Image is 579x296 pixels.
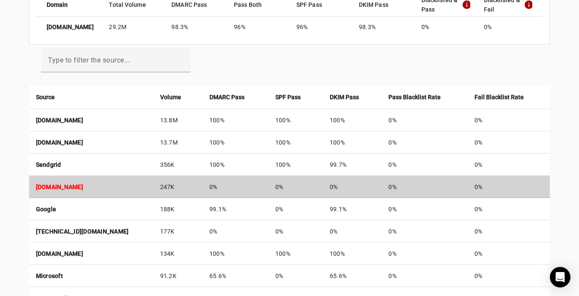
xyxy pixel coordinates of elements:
[36,184,83,190] strong: [DOMAIN_NAME]
[160,92,196,102] div: Volume
[388,92,441,102] strong: Pass Blacklist Rate
[153,243,203,265] td: 134K
[203,109,269,131] td: 100%
[323,265,382,287] td: 65.6%
[475,92,524,102] strong: Fail Blacklist Rate
[153,154,203,176] td: 356K
[36,206,57,213] strong: Google
[203,198,269,220] td: 99.1%
[415,17,477,37] mat-cell: 0%
[468,220,550,243] td: 0%
[382,109,468,131] td: 0%
[382,220,468,243] td: 0%
[269,265,323,287] td: 0%
[475,92,543,102] div: Fail Blacklist Rate
[203,265,269,287] td: 65.6%
[269,243,323,265] td: 100%
[323,198,382,220] td: 99.1%
[289,17,352,37] mat-cell: 96%
[323,176,382,198] td: 0%
[36,117,83,124] strong: [DOMAIN_NAME]
[382,243,468,265] td: 0%
[382,176,468,198] td: 0%
[468,154,550,176] td: 0%
[352,17,415,37] mat-cell: 98.3%
[468,176,550,198] td: 0%
[468,265,550,287] td: 0%
[330,92,375,102] div: DKIM Pass
[382,154,468,176] td: 0%
[203,243,269,265] td: 100%
[275,92,316,102] div: SPF Pass
[382,265,468,287] td: 0%
[323,243,382,265] td: 100%
[477,17,543,37] mat-cell: 0%
[203,154,269,176] td: 100%
[160,92,181,102] strong: Volume
[269,109,323,131] td: 100%
[468,243,550,265] td: 0%
[153,220,203,243] td: 177K
[203,220,269,243] td: 0%
[36,92,146,102] div: Source
[36,139,83,146] strong: [DOMAIN_NAME]
[468,109,550,131] td: 0%
[275,92,301,102] strong: SPF Pass
[209,92,245,102] strong: DMARC Pass
[269,154,323,176] td: 100%
[227,17,289,37] mat-cell: 96%
[269,198,323,220] td: 0%
[47,23,94,31] strong: [DOMAIN_NAME]
[382,131,468,154] td: 0%
[164,17,227,37] mat-cell: 98.3%
[153,176,203,198] td: 247K
[102,17,164,37] mat-cell: 29.2M
[153,131,203,154] td: 13.7M
[36,272,63,279] strong: Microsoft
[48,56,130,64] mat-label: Type to filter the source...
[269,131,323,154] td: 100%
[468,131,550,154] td: 0%
[153,109,203,131] td: 13.8M
[323,154,382,176] td: 99.7%
[36,161,61,168] strong: Sendgrid
[388,92,461,102] div: Pass Blacklist Rate
[153,265,203,287] td: 91.2K
[382,198,468,220] td: 0%
[323,220,382,243] td: 0%
[323,109,382,131] td: 100%
[269,220,323,243] td: 0%
[209,92,262,102] div: DMARC Pass
[323,131,382,154] td: 100%
[203,131,269,154] td: 100%
[468,198,550,220] td: 0%
[330,92,359,102] strong: DKIM Pass
[203,176,269,198] td: 0%
[269,176,323,198] td: 0%
[153,198,203,220] td: 188K
[36,250,83,257] strong: [DOMAIN_NAME]
[550,267,570,287] div: Open Intercom Messenger
[36,228,129,235] strong: [TECHNICAL_ID][DOMAIN_NAME]
[36,92,55,102] strong: Source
